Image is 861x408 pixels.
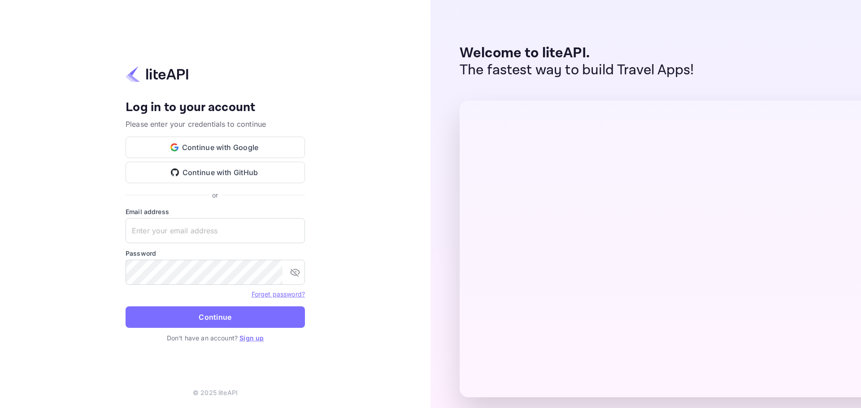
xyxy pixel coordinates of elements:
button: Continue with Google [126,137,305,158]
a: Forget password? [252,289,305,298]
button: toggle password visibility [286,263,304,281]
a: Sign up [239,334,264,342]
input: Enter your email address [126,218,305,243]
h4: Log in to your account [126,100,305,116]
p: or [212,190,218,200]
p: © 2025 liteAPI [193,388,238,397]
img: liteapi [126,65,188,83]
p: Please enter your credentials to continue [126,119,305,129]
label: Password [126,249,305,258]
button: Continue [126,306,305,328]
p: The fastest way to build Travel Apps! [460,62,694,79]
button: Continue with GitHub [126,162,305,183]
p: Welcome to liteAPI. [460,45,694,62]
label: Email address [126,207,305,216]
a: Forget password? [252,290,305,298]
p: Don't have an account? [126,333,305,343]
